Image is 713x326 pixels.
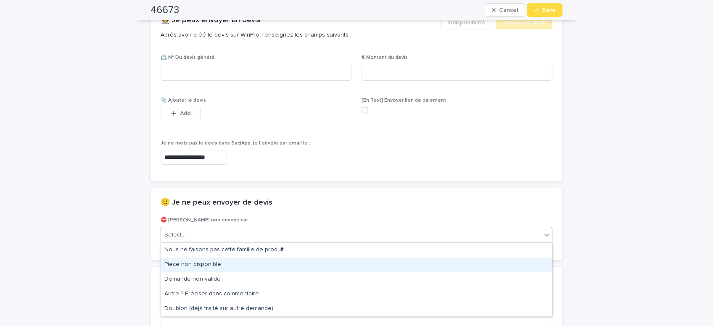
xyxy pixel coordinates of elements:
button: Indisponibilité [440,16,492,29]
h2: 🙁 Je ne peux envoyer de devis [161,198,272,208]
span: Save [542,7,556,13]
div: Demande non valide [161,272,552,287]
div: Select... [164,231,185,239]
div: Autre ? Préciser dans commentaire. [161,287,552,302]
span: 📎 Ajouter le devis [161,98,206,103]
span: Add [180,110,190,116]
span: € Montant du devis [362,55,408,60]
span: Indisponibilité [447,18,485,27]
span: ⛔ [PERSON_NAME] non envoyé car : [161,218,251,223]
span: 📇 N° Du devis généré [161,55,215,60]
div: Doublon (déjà traité sur autre demande) [161,302,552,316]
span: [En Test] Envoyer lien de paiement [362,98,446,103]
h2: 👩‍🚀 Je peux envoyer un devis [161,16,261,25]
p: Après avoir créé le devis sur WinPro, renseignez les champs suivants : [161,31,433,39]
span: J'envoie le devis [501,18,547,27]
button: J'envoie le devis [496,16,552,29]
span: Cancel [499,7,518,13]
h2: 46673 [151,4,179,16]
button: Add [161,107,201,120]
div: Nous ne faisons pas cette famille de produit [161,243,552,258]
button: Save [527,3,562,17]
div: Pièce non disponible [161,258,552,272]
span: Je ne mets pas le devis dans SaciApp, je l'envoie par email le : [161,141,310,146]
button: Cancel [485,3,525,17]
